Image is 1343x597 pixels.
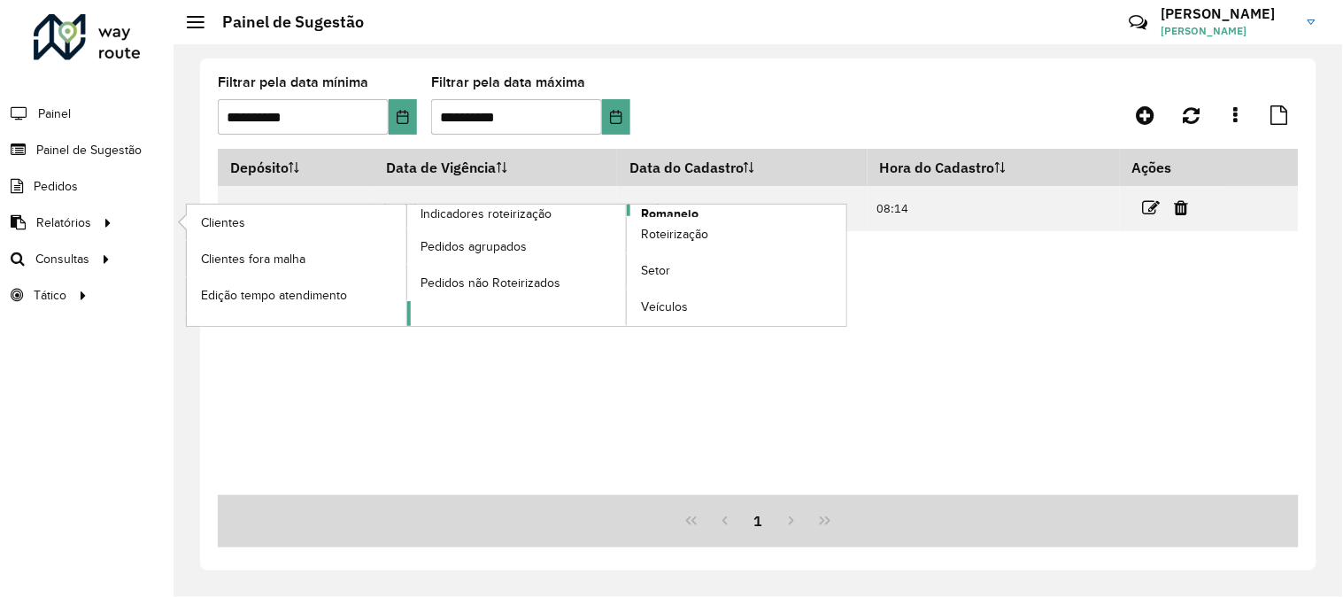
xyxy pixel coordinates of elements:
th: Ações [1120,149,1226,186]
a: Veículos [627,290,846,325]
th: Depósito [218,149,374,186]
span: Veículos [641,298,688,316]
span: Pedidos não Roteirizados [421,274,561,292]
label: Filtrar pela data máxima [431,72,585,93]
th: Data do Cadastro [617,149,868,186]
span: Consultas [35,250,89,268]
td: [DATE] [374,186,617,231]
td: 08:14 [868,186,1119,231]
button: Choose Date [602,99,630,135]
a: Roteirização [627,217,846,252]
a: Editar [1143,196,1161,220]
th: Data de Vigência [374,149,617,186]
a: Romaneio [407,205,847,326]
span: Roteirização [641,225,708,244]
a: Excluir [1175,196,1189,220]
a: Pedidos agrupados [407,229,627,264]
button: 1 [742,504,776,538]
span: Relatórios [36,213,91,232]
td: CDD Camaçari [218,186,374,231]
span: Tático [34,286,66,305]
th: Hora do Cadastro [868,149,1119,186]
a: Edição tempo atendimento [187,277,406,313]
span: Romaneio [641,205,699,223]
span: Clientes fora malha [201,250,305,268]
span: Indicadores roteirização [421,205,552,223]
label: Filtrar pela data mínima [218,72,368,93]
td: [DATE] [617,186,868,231]
a: Clientes fora malha [187,241,406,276]
span: Pedidos [34,177,78,196]
span: Pedidos agrupados [421,237,528,256]
h3: [PERSON_NAME] [1162,5,1294,22]
span: Painel de Sugestão [36,141,142,159]
span: [PERSON_NAME] [1162,23,1294,39]
span: Edição tempo atendimento [201,286,347,305]
span: Clientes [201,213,245,232]
a: Setor [627,253,846,289]
a: Indicadores roteirização [187,205,627,326]
button: Choose Date [389,99,417,135]
a: Clientes [187,205,406,240]
span: Setor [641,261,670,280]
h2: Painel de Sugestão [205,12,364,32]
a: Pedidos não Roteirizados [407,265,627,300]
span: Painel [38,105,71,123]
a: Contato Rápido [1119,4,1157,42]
